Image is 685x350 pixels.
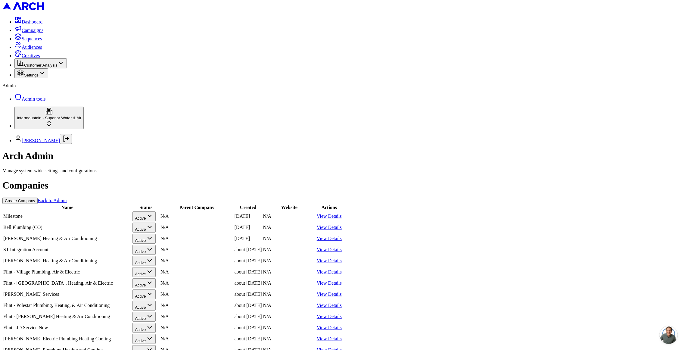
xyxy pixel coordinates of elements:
a: View Details [317,292,342,297]
td: N/A [160,222,233,233]
td: N/A [263,256,316,266]
td: N/A [263,278,316,289]
th: Actions [316,205,342,211]
a: View Details [317,303,342,308]
td: about [DATE] [234,311,262,322]
td: N/A [160,278,233,289]
th: Status [132,205,160,211]
td: about [DATE] [234,300,262,311]
button: Log out [60,134,72,144]
th: Created [234,205,262,211]
td: [PERSON_NAME] Services [3,289,132,300]
td: N/A [263,300,316,311]
td: N/A [160,323,233,333]
td: about [DATE] [234,278,262,289]
td: N/A [160,245,233,255]
td: about [DATE] [234,245,262,255]
button: Create Company [2,198,38,204]
a: Admin tools [14,96,46,102]
td: N/A [160,267,233,277]
td: N/A [160,211,233,222]
button: Intermountain - Superior Water & Air [14,107,84,129]
td: about [DATE] [234,334,262,344]
a: View Details [317,269,342,274]
h1: Companies [2,180,683,191]
td: N/A [263,311,316,322]
td: N/A [263,222,316,233]
td: about [DATE] [234,256,262,266]
td: N/A [263,289,316,300]
td: [PERSON_NAME] Heating & Air Conditioning [3,256,132,266]
td: N/A [263,245,316,255]
h1: Arch Admin [2,150,683,161]
span: Campaigns [22,28,43,33]
span: Customer Analysis [24,63,57,67]
a: Audiences [14,45,42,50]
td: N/A [160,311,233,322]
a: View Details [317,236,342,241]
td: Flint - JD Service Now [3,323,132,333]
a: View Details [317,258,342,263]
a: View Details [317,336,342,341]
td: N/A [160,289,233,300]
td: [DATE] [234,222,262,233]
td: Flint - Polestar Plumbing, Heating, & Air Conditioning [3,300,132,311]
a: View Details [317,325,342,330]
td: Flint - [GEOGRAPHIC_DATA], Heating, Air & Electric [3,278,132,289]
td: about [DATE] [234,323,262,333]
td: [DATE] [234,233,262,244]
td: N/A [263,267,316,277]
td: Flint - Village Plumbing, Air & Electric [3,267,132,277]
td: N/A [160,256,233,266]
a: Sequences [14,36,42,41]
td: N/A [160,300,233,311]
button: Settings [14,68,48,78]
td: about [DATE] [234,289,262,300]
td: about [DATE] [234,267,262,277]
a: View Details [317,214,342,219]
th: Website [263,205,316,211]
a: View Details [317,314,342,319]
td: Milestone [3,211,132,222]
a: Dashboard [14,19,42,24]
button: Customer Analysis [14,58,67,68]
span: Creatives [22,53,40,58]
td: [PERSON_NAME] Electric Plumbing Heating Cooling [3,334,132,344]
td: N/A [263,233,316,244]
a: View Details [317,225,342,230]
a: View Details [317,247,342,252]
span: Sequences [22,36,42,41]
div: Open chat [660,326,678,344]
td: [DATE] [234,211,262,222]
span: Audiences [22,45,42,50]
td: ST Integration Account [3,245,132,255]
div: Admin [2,83,683,89]
td: N/A [263,211,316,222]
td: N/A [160,334,233,344]
td: Bell Plumbing (CO) [3,222,132,233]
td: Flint - [PERSON_NAME] Heating & Air Conditioning [3,311,132,322]
a: Creatives [14,53,40,58]
th: Name [3,205,132,211]
span: Intermountain - Superior Water & Air [17,116,81,120]
span: Settings [24,73,39,77]
a: Back to Admin [38,198,67,203]
td: N/A [263,323,316,333]
a: Campaigns [14,28,43,33]
span: Dashboard [22,19,42,24]
span: Admin tools [22,96,46,102]
div: Manage system-wide settings and configurations [2,168,683,173]
td: [PERSON_NAME] Heating & Air Conditioning [3,233,132,244]
a: [PERSON_NAME] [22,138,60,143]
td: N/A [160,233,233,244]
a: View Details [317,280,342,286]
td: N/A [263,334,316,344]
th: Parent Company [160,205,233,211]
